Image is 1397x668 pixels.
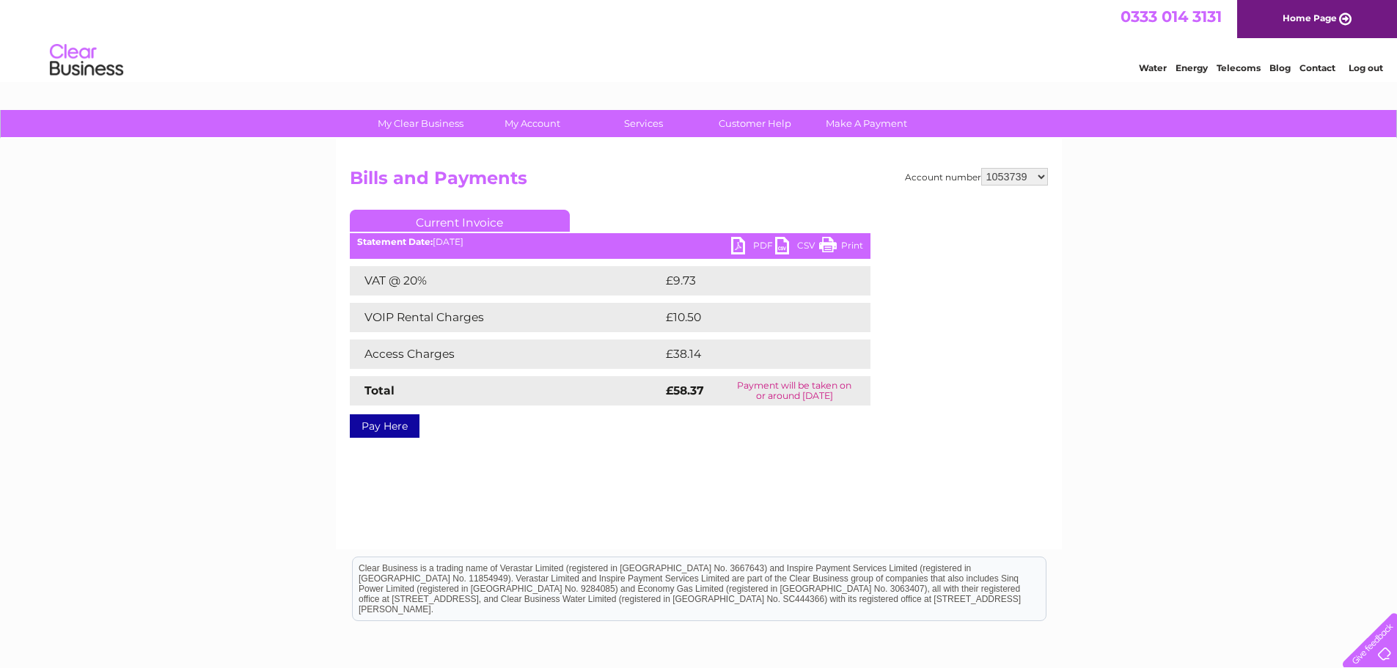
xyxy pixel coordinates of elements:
[1269,62,1291,73] a: Blog
[350,168,1048,196] h2: Bills and Payments
[350,237,870,247] div: [DATE]
[357,236,433,247] b: Statement Date:
[472,110,593,137] a: My Account
[350,414,419,438] a: Pay Here
[353,8,1046,71] div: Clear Business is a trading name of Verastar Limited (registered in [GEOGRAPHIC_DATA] No. 3667643...
[731,237,775,258] a: PDF
[666,383,704,397] strong: £58.37
[719,376,870,405] td: Payment will be taken on or around [DATE]
[1299,62,1335,73] a: Contact
[583,110,704,137] a: Services
[1176,62,1208,73] a: Energy
[1217,62,1261,73] a: Telecoms
[49,38,124,83] img: logo.png
[806,110,927,137] a: Make A Payment
[350,303,662,332] td: VOIP Rental Charges
[905,168,1048,186] div: Account number
[662,339,840,369] td: £38.14
[350,339,662,369] td: Access Charges
[1139,62,1167,73] a: Water
[775,237,819,258] a: CSV
[360,110,481,137] a: My Clear Business
[662,266,836,296] td: £9.73
[694,110,815,137] a: Customer Help
[1121,7,1222,26] a: 0333 014 3131
[819,237,863,258] a: Print
[364,383,395,397] strong: Total
[1349,62,1383,73] a: Log out
[350,266,662,296] td: VAT @ 20%
[662,303,840,332] td: £10.50
[350,210,570,232] a: Current Invoice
